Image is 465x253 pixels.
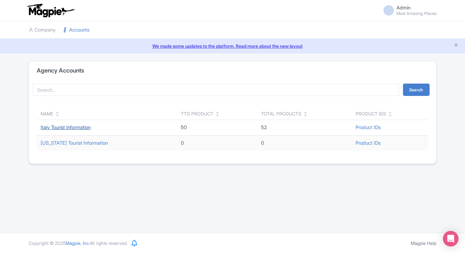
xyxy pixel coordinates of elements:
a: Admin Most Amazing Places [380,5,436,16]
td: 50 [177,120,257,136]
a: We made some updates to the platform. Read more about the new layout [4,43,461,49]
button: Close announcement [454,42,459,49]
td: 52 [257,120,352,136]
div: Product IDs [356,110,386,117]
a: Company [29,21,56,39]
a: Magpie Help [411,240,436,246]
div: Name [41,110,53,117]
a: Accounts [63,21,89,39]
h4: Agency Accounts [37,67,84,74]
td: 0 [257,135,352,151]
a: Product IDs [356,124,381,130]
a: Product IDs [356,140,381,146]
a: Italy Tourist Information [41,124,91,130]
img: logo-ab69f6fb50320c5b225c76a69d11143b.png [25,3,76,18]
span: Magpie, Inc. [66,240,90,246]
div: TTD Product [181,110,213,117]
span: Admin [396,5,410,11]
div: Copyright © 2025 All rights reserved. [25,240,132,246]
a: [US_STATE] Tourist Information [41,140,108,146]
input: Search... [33,84,399,96]
td: 0 [177,135,257,151]
button: Search [403,84,430,96]
div: Total Products [261,110,301,117]
div: Open Intercom Messenger [443,231,459,246]
small: Most Amazing Places [396,11,436,16]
